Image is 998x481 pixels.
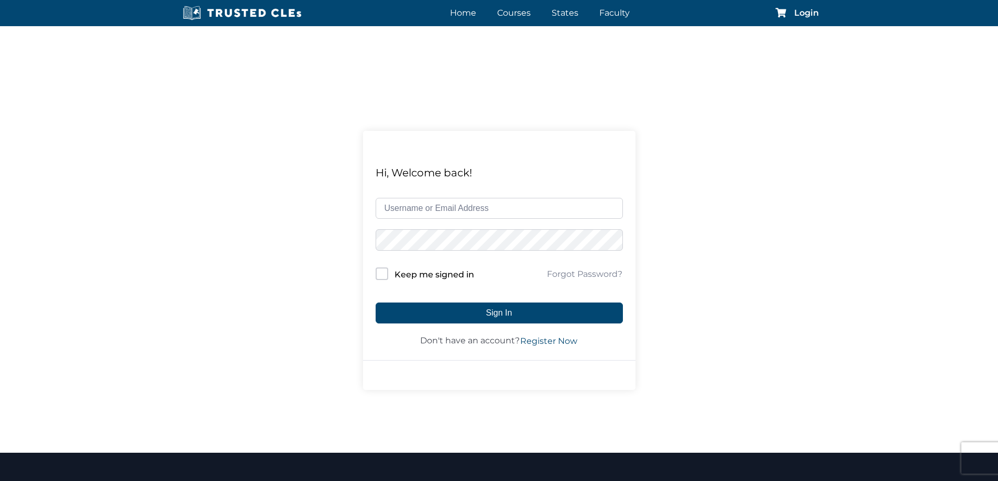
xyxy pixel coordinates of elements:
[546,268,623,281] a: Forgot Password?
[549,5,581,20] a: States
[376,303,623,323] button: Sign In
[394,268,474,282] label: Keep me signed in
[376,334,623,348] div: Don't have an account?
[597,5,632,20] a: Faculty
[794,9,819,17] a: Login
[180,5,305,21] img: Trusted CLEs
[376,198,623,219] input: Username or Email Address
[520,335,578,348] a: Register Now
[447,5,479,20] a: Home
[376,164,623,181] div: Hi, Welcome back!
[495,5,533,20] a: Courses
